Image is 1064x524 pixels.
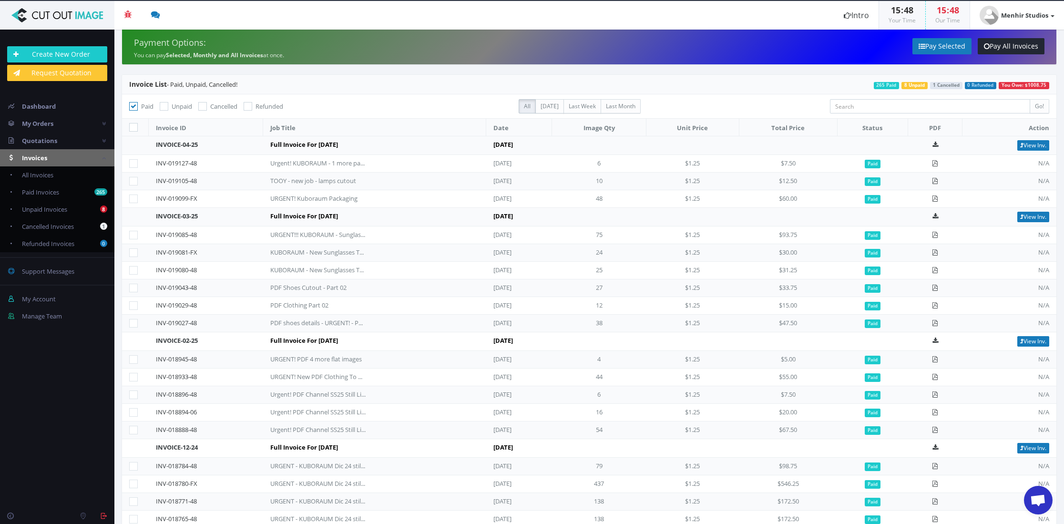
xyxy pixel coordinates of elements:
label: Last Month [601,99,641,113]
td: [DATE] [486,173,552,190]
td: $1.25 [646,190,739,208]
td: 25 [552,262,646,279]
a: INV-019029-48 [156,301,197,309]
a: INV-018765-48 [156,514,197,523]
div: URGENT!!! KUBORAUM - Sunglasses Details To Cutout [270,230,366,239]
span: 8 Unpaid [901,82,928,89]
td: N/A [962,493,1056,511]
img: Cut Out Image [7,8,107,22]
span: Cancelled [210,102,237,111]
span: Paid [865,249,880,257]
td: $546.25 [739,475,838,493]
td: N/A [962,226,1056,244]
a: Intro [834,1,879,30]
span: Paid [865,160,880,168]
td: N/A [962,297,1056,315]
td: $1.25 [646,155,739,173]
div: URGENT! PDF 4 more flat images [270,355,366,364]
td: N/A [962,262,1056,279]
a: INV-019080-48 [156,266,197,274]
span: Unpaid [172,102,192,111]
div: URGENT! New PDF Clothing To Cutout [270,372,366,381]
strong: Menhir Studios [1001,11,1048,20]
td: $1.25 [646,351,739,369]
th: Job Title [263,119,486,136]
label: Last Week [563,99,601,113]
div: KUBORAUM - New Sunglasses To Cutout [SIDE] [270,248,366,257]
td: [DATE] [486,190,552,208]
a: INV-018888-48 [156,425,197,434]
small: Your Time [889,16,916,24]
td: $7.50 [739,155,838,173]
span: Support Messages [22,267,74,276]
td: 6 [552,386,646,404]
td: $1.25 [646,244,739,262]
b: 0 [100,240,107,247]
td: [DATE] [486,421,552,439]
td: 10 [552,173,646,190]
a: INV-019099-FX [156,194,197,203]
td: 24 [552,244,646,262]
td: N/A [962,351,1056,369]
td: 44 [552,369,646,386]
td: $55.00 [739,369,838,386]
span: Dashboard [22,102,56,111]
div: Urgent! PDF Channel SS25 Still Life - Last 6 Images [270,390,366,399]
td: $1.25 [646,386,739,404]
span: Paid [865,319,880,328]
td: [DATE] [486,386,552,404]
td: $15.00 [739,297,838,315]
td: [DATE] [486,155,552,173]
td: 79 [552,458,646,475]
td: $1.25 [646,475,739,493]
b: 1 [100,223,107,230]
td: $98.75 [739,458,838,475]
td: 54 [552,421,646,439]
td: $47.50 [739,315,838,332]
span: Paid [141,102,153,111]
td: Full Invoice For [DATE] [263,136,486,155]
a: Pay All Invoices [978,38,1044,54]
span: Paid [865,498,880,506]
td: $60.00 [739,190,838,208]
td: [DATE] [486,404,552,421]
a: View Inv. [1017,443,1049,453]
td: [DATE] [486,208,646,226]
a: INV-019081-FX [156,248,197,257]
a: INVOICE-04-25 [156,140,198,149]
td: Full Invoice For [DATE] [263,439,486,458]
span: Cancelled Invoices [22,222,74,231]
div: Urgent! KUBORAUM - 1 more packaging [270,159,366,168]
b: 8 [100,205,107,213]
td: [DATE] [486,279,552,297]
td: 16 [552,404,646,421]
h4: Payment Options: [134,38,582,48]
span: Paid [865,426,880,435]
td: $1.25 [646,493,739,511]
td: [DATE] [486,493,552,511]
div: PDF shoes details - URGENT! - Part 02 [270,319,366,328]
input: Go! [1030,99,1049,113]
span: Paid [865,177,880,186]
td: [DATE] [486,332,646,351]
span: All Invoices [22,171,53,179]
label: All [519,99,536,113]
td: [DATE] [486,226,552,244]
div: URGENT! Kuboraum Packaging [270,194,366,203]
span: My Orders [22,119,53,128]
span: Paid [865,515,880,524]
td: N/A [962,404,1056,421]
span: Refunded [256,102,283,111]
td: N/A [962,190,1056,208]
td: 12 [552,297,646,315]
td: $1.25 [646,173,739,190]
span: Paid [865,356,880,364]
label: [DATE] [535,99,564,113]
th: Action [962,119,1056,136]
a: INV-019027-48 [156,319,197,327]
span: Invoice List [129,80,167,89]
span: Quotations [22,136,57,145]
td: Full Invoice For [DATE] [263,208,486,226]
a: INV-018771-48 [156,497,197,505]
div: PDF Clothing Part 02 [270,301,366,310]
